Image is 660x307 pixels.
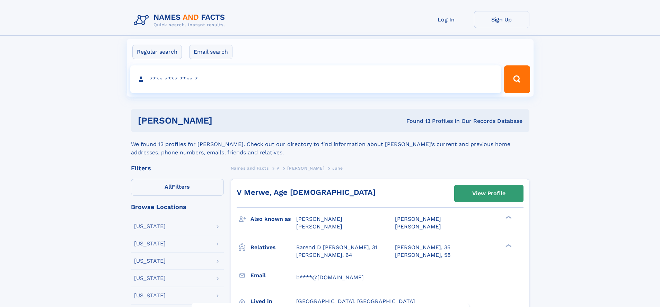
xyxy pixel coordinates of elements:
[472,186,505,201] div: View Profile
[296,251,352,259] a: [PERSON_NAME], 64
[131,204,224,210] div: Browse Locations
[250,242,296,253] h3: Relatives
[419,11,474,28] a: Log In
[287,166,324,171] span: [PERSON_NAME]
[474,11,529,28] a: Sign Up
[504,215,512,220] div: ❯
[134,241,166,246] div: [US_STATE]
[395,216,441,222] span: [PERSON_NAME]
[504,65,530,93] button: Search Button
[504,243,512,248] div: ❯
[395,251,451,259] a: [PERSON_NAME], 58
[231,164,269,172] a: Names and Facts
[131,132,529,157] div: We found 13 profiles for [PERSON_NAME]. Check out our directory to find information about [PERSON...
[132,45,182,59] label: Regular search
[138,116,309,125] h1: [PERSON_NAME]
[250,213,296,225] h3: Also known as
[131,165,224,171] div: Filters
[131,179,224,196] label: Filters
[131,11,231,30] img: Logo Names and Facts
[165,183,172,190] span: All
[296,223,342,230] span: [PERSON_NAME]
[296,216,342,222] span: [PERSON_NAME]
[296,298,415,305] span: [GEOGRAPHIC_DATA], [GEOGRAPHIC_DATA]
[309,117,522,125] div: Found 13 Profiles In Our Records Database
[276,164,280,172] a: V
[287,164,324,172] a: [PERSON_NAME]
[134,293,166,298] div: [US_STATE]
[237,188,376,197] a: V Merwe, Age [DEMOGRAPHIC_DATA]
[130,65,501,93] input: search input
[189,45,232,59] label: Email search
[332,166,343,171] span: June
[455,185,523,202] a: View Profile
[395,244,450,251] a: [PERSON_NAME], 35
[250,270,296,281] h3: Email
[276,166,280,171] span: V
[395,223,441,230] span: [PERSON_NAME]
[134,276,166,281] div: [US_STATE]
[134,258,166,264] div: [US_STATE]
[134,224,166,229] div: [US_STATE]
[296,244,377,251] a: Barend D [PERSON_NAME], 31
